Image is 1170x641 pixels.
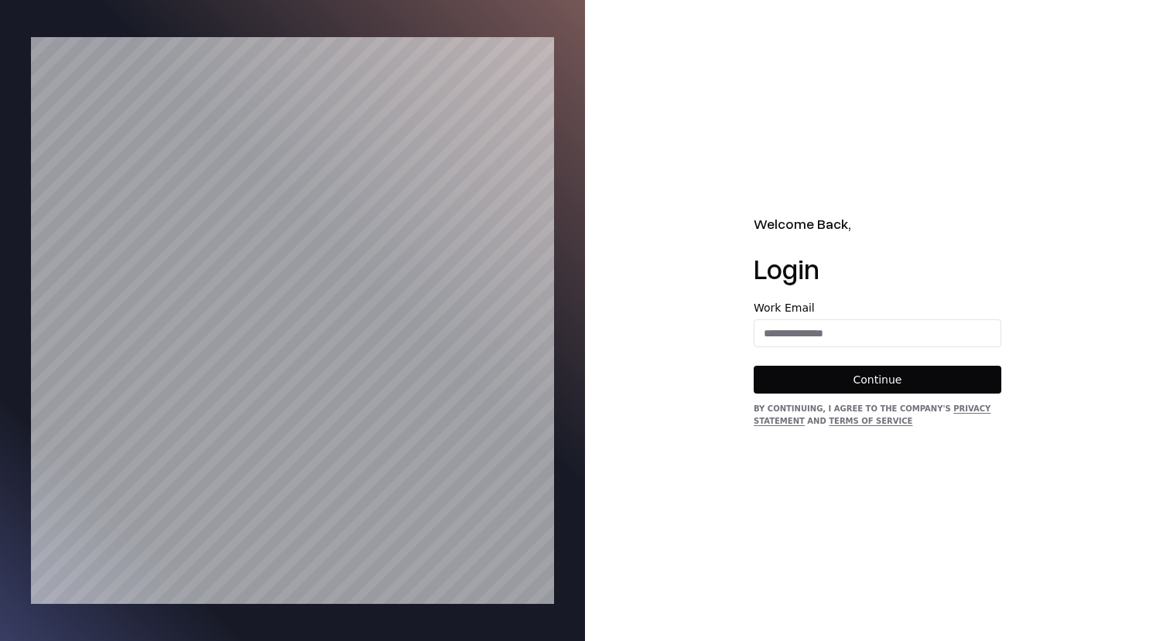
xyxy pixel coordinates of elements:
button: Continue [754,366,1001,394]
a: Terms of Service [829,417,912,425]
label: Work Email [754,302,1001,313]
h2: Welcome Back, [754,213,1001,234]
div: By continuing, I agree to the Company's and [754,403,1001,428]
h1: Login [754,253,1001,284]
